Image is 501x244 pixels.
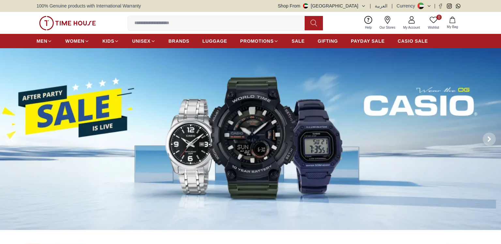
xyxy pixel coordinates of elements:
span: | [391,3,393,9]
a: 0Wishlist [424,15,443,31]
a: Help [361,15,376,31]
a: Facebook [438,4,443,8]
span: PAYDAY SALE [351,38,385,44]
span: GIFTING [318,38,338,44]
span: | [370,3,371,9]
span: 0 [436,15,442,20]
span: My Account [401,25,423,30]
span: 100% Genuine products with International Warranty [37,3,141,9]
a: Whatsapp [456,4,461,8]
a: WOMEN [65,35,89,47]
a: Our Stores [376,15,399,31]
span: PROMOTIONS [240,38,274,44]
button: العربية [375,3,387,9]
div: Currency [397,3,418,9]
a: Instagram [447,4,452,8]
span: Help [362,25,374,30]
button: My Bag [443,15,462,31]
span: MEN [37,38,47,44]
a: PAYDAY SALE [351,35,385,47]
span: SALE [292,38,305,44]
a: UNISEX [132,35,155,47]
a: SALE [292,35,305,47]
span: CASIO SALE [398,38,428,44]
a: LUGGAGE [203,35,227,47]
a: CASIO SALE [398,35,428,47]
img: United Arab Emirates [303,3,308,8]
a: GIFTING [318,35,338,47]
a: MEN [37,35,52,47]
span: Wishlist [425,25,442,30]
img: ... [39,16,96,30]
span: UNISEX [132,38,150,44]
span: KIDS [102,38,114,44]
span: My Bag [444,24,461,29]
button: Shop From[GEOGRAPHIC_DATA] [278,3,366,9]
span: WOMEN [65,38,84,44]
a: KIDS [102,35,119,47]
a: PROMOTIONS [240,35,279,47]
span: | [434,3,435,9]
span: LUGGAGE [203,38,227,44]
a: BRANDS [169,35,190,47]
span: Our Stores [377,25,398,30]
span: BRANDS [169,38,190,44]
